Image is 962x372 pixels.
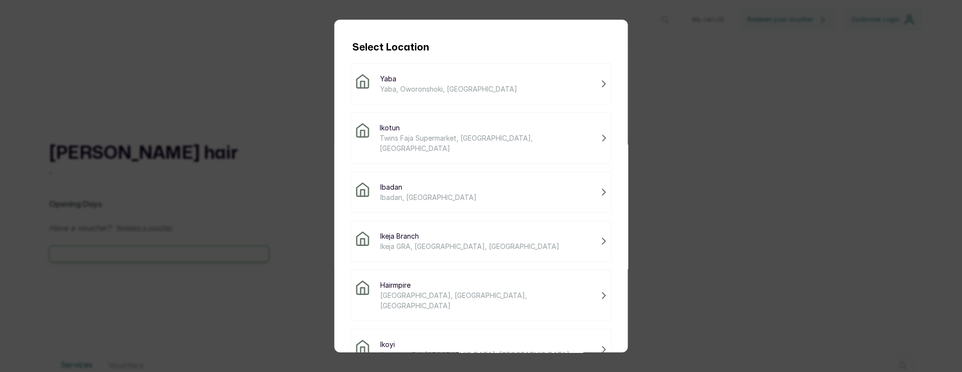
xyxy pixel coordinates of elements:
[380,241,559,251] span: Ikeja GRA, [GEOGRAPHIC_DATA], [GEOGRAPHIC_DATA]
[380,280,597,290] span: Hairmpire
[380,349,570,360] span: Awolowo Rd, [GEOGRAPHIC_DATA], [GEOGRAPHIC_DATA]
[352,40,429,55] h1: Select Location
[380,74,517,84] span: Yaba
[380,290,597,311] span: [GEOGRAPHIC_DATA], [GEOGRAPHIC_DATA], [GEOGRAPHIC_DATA]
[380,192,477,202] span: Ibadan, [GEOGRAPHIC_DATA]
[380,182,477,192] span: Ibadan
[380,123,597,133] span: Ikotun
[380,133,597,153] span: Twins Faja Supermarket, [GEOGRAPHIC_DATA], [GEOGRAPHIC_DATA]
[380,231,559,241] span: Ikeja Branch
[380,84,517,94] span: Yaba, Oworonshoki, [GEOGRAPHIC_DATA]
[380,339,570,349] span: Ikoyi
